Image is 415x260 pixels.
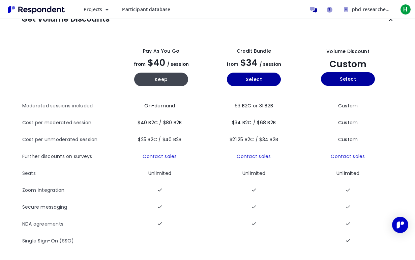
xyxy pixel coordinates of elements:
[237,153,271,160] a: Contact sales
[22,98,115,114] th: Moderated sessions included
[338,119,358,126] span: Custom
[237,48,271,55] div: Credit Bundle
[22,182,115,199] th: Zoom integration
[78,3,114,16] button: Projects
[148,170,171,177] span: Unlimited
[336,170,359,177] span: Unlimited
[400,4,411,15] span: H
[22,148,115,165] th: Further discounts on surveys
[143,153,177,160] a: Contact sales
[329,58,366,70] span: Custom
[22,114,115,131] th: Cost per moderated session
[392,217,408,233] div: Open Intercom Messenger
[143,48,179,55] div: Pay as you go
[138,119,182,126] span: $40 B2C / $80 B2B
[321,72,375,86] button: Select yearly custom_static plan
[235,102,273,109] span: 63 B2C or 31 B2B
[227,73,281,86] button: Select yearly basic plan
[138,136,181,143] span: $25 B2C / $40 B2B
[22,233,115,250] th: Single Sign-On (SSO)
[230,136,278,143] span: $21.25 B2C / $34 B2B
[22,15,110,24] h1: Get Volume Discounts
[117,3,176,16] a: Participant database
[22,216,115,233] th: NDA agreements
[134,73,188,86] button: Keep current yearly payg plan
[22,165,115,182] th: Seats
[339,3,396,16] button: phd researcher Team
[306,3,320,16] a: Message participants
[167,61,189,68] span: / session
[122,6,170,12] span: Participant database
[232,119,276,126] span: $34 B2C / $68 B2B
[5,4,67,15] img: Respondent
[242,170,265,177] span: Unlimited
[352,6,402,12] span: phd researcher Team
[331,153,365,160] a: Contact sales
[240,56,258,69] span: $34
[84,6,102,12] span: Projects
[326,48,369,55] div: Volume Discount
[22,131,115,148] th: Cost per unmoderated session
[338,102,358,109] span: Custom
[323,3,336,16] a: Help and support
[384,12,397,26] button: Keep current plan
[22,199,115,216] th: Secure messaging
[134,61,146,68] span: from
[227,61,238,68] span: from
[260,61,281,68] span: / session
[148,56,165,69] span: $40
[144,102,175,109] span: On-demand
[399,3,412,16] button: H
[338,136,358,143] span: Custom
